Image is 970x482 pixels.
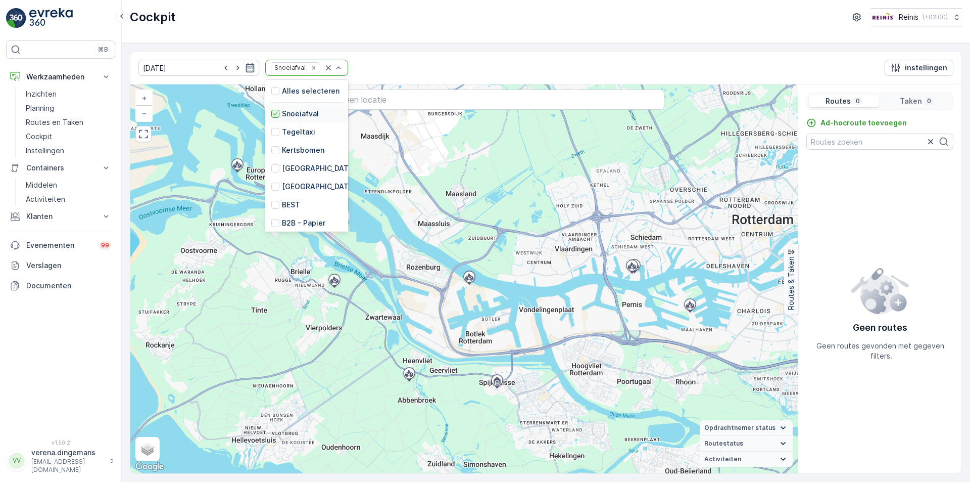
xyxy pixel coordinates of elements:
p: Cockpit [130,9,176,25]
p: verena.dingemans [31,448,104,458]
span: Routestatus [704,440,743,448]
a: Inzichten [22,87,115,101]
p: Planning [26,103,54,113]
button: VVverena.dingemans[EMAIL_ADDRESS][DOMAIN_NAME] [6,448,115,474]
span: Opdrachtnemer status [704,424,775,432]
button: Werkzaamheden [6,67,115,87]
p: [GEOGRAPHIC_DATA] [282,182,356,192]
div: Snoeiafval [271,63,307,72]
p: Activiteiten [26,194,65,204]
a: Verslagen [6,255,115,276]
p: ( +02:00 ) [923,13,948,21]
span: − [142,109,147,117]
p: Routes en Taken [26,117,83,127]
input: Zoek naar taken of een locatie [264,90,664,110]
input: dd/mm/yyyy [138,60,259,76]
button: Klanten [6,206,115,227]
img: logo_light-DOdMpM7g.png [29,8,73,28]
img: config error [850,266,909,315]
p: Alles selecteren [282,86,339,96]
span: Activiteiten [704,455,741,463]
p: ⌘B [98,46,108,54]
p: Kertsbomen [282,145,324,155]
a: Planning [22,101,115,115]
button: Containers [6,158,115,178]
p: Geen routes gevonden met gegeven filters. [809,341,953,361]
p: 0 [855,97,861,105]
p: Middelen [26,180,57,190]
summary: Activiteiten [700,452,793,467]
summary: Routestatus [700,436,793,452]
img: logo [6,8,26,28]
a: Layers [136,438,159,460]
p: Tegeltaxi [282,127,315,137]
p: Containers [26,163,95,173]
a: Dit gebied openen in Google Maps (er wordt een nieuw venster geopend) [133,460,166,473]
p: instellingen [905,63,947,73]
p: [GEOGRAPHIC_DATA] [282,163,356,173]
p: [EMAIL_ADDRESS][DOMAIN_NAME] [31,458,104,474]
a: Instellingen [22,144,115,158]
p: Reinis [899,12,918,22]
a: Uitzoomen [136,106,152,121]
input: Routes zoeken [806,134,953,150]
p: Verslagen [26,260,111,271]
p: Werkzaamheden [26,72,95,82]
a: Evenementen99 [6,235,115,255]
p: Taken [900,96,922,106]
a: Documenten [6,276,115,296]
a: Routes en Taken [22,115,115,129]
button: instellingen [885,60,953,76]
img: Google [133,460,166,473]
img: Reinis-Logo-Vrijstaand_Tekengebied-1-copy2_aBO4n7j.png [871,12,895,23]
p: 0 [926,97,932,105]
span: + [142,94,147,102]
a: Cockpit [22,129,115,144]
p: Ad-hocroute toevoegen [820,118,907,128]
span: v 1.50.2 [6,440,115,446]
p: Routes [826,96,851,106]
p: Klanten [26,211,95,222]
summary: Opdrachtnemer status [700,420,793,436]
a: In zoomen [136,91,152,106]
p: Geen routes [853,321,907,335]
div: Remove Snoeiafval [308,64,319,72]
p: Evenementen [26,240,93,250]
a: Middelen [22,178,115,192]
a: Ad-hocroute toevoegen [806,118,907,128]
p: Instellingen [26,146,64,156]
p: Routes & Taken [786,256,796,310]
p: Inzichten [26,89,57,99]
p: 99 [101,241,109,249]
p: B2B - Papier [282,218,325,228]
a: Activiteiten [22,192,115,206]
p: Documenten [26,281,111,291]
p: BEST [282,200,300,210]
p: Cockpit [26,132,52,142]
div: VV [9,453,25,469]
button: Reinis(+02:00) [871,8,962,26]
p: Snoeiafval [282,109,319,119]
